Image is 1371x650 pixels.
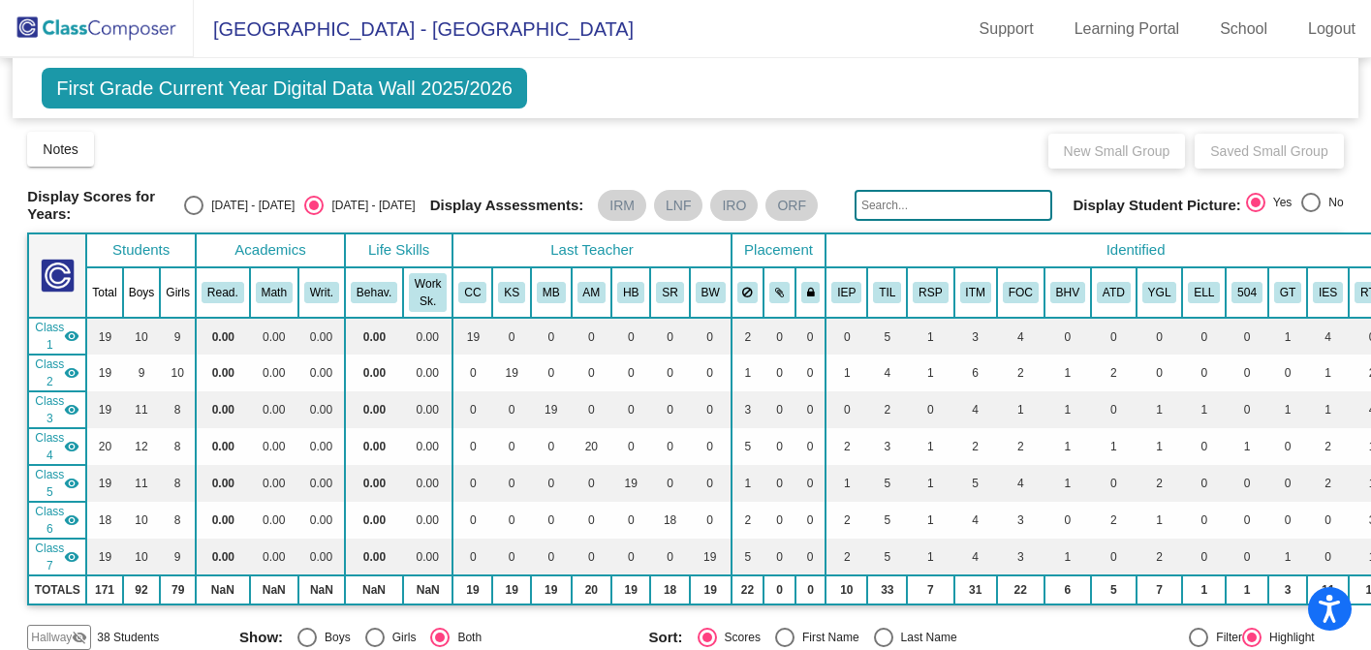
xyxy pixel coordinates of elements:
mat-icon: visibility [64,328,79,344]
td: 8 [160,465,196,502]
td: 4 [997,465,1044,502]
td: 3 [997,502,1044,539]
td: 1 [1182,391,1226,428]
td: Andrea Marriott - No Class Name [28,428,86,465]
span: First Grade Current Year Digital Data Wall 2025/2026 [42,68,527,108]
td: 3 [954,318,997,355]
th: Life Skills [345,233,452,267]
td: 0.00 [403,465,452,502]
span: Class 3 [35,392,64,427]
td: 0 [611,502,650,539]
td: Shelby Rains - No Class Name [28,502,86,539]
span: Notes [43,141,78,157]
td: 0 [1268,465,1307,502]
td: 1 [1044,391,1091,428]
td: 2 [997,428,1044,465]
button: GT [1274,282,1301,303]
td: 0 [650,428,689,465]
td: 2 [826,428,867,465]
td: 2 [732,318,764,355]
div: [DATE] - [DATE] [203,197,295,214]
th: Andrea Marriott [572,267,612,318]
td: 10 [123,318,161,355]
mat-chip: LNF [654,190,702,221]
td: 2 [1307,465,1349,502]
span: Class 1 [35,319,64,354]
td: 0 [452,539,492,575]
td: Madison Book - No Class Name [28,391,86,428]
td: 9 [160,539,196,575]
td: 6 [954,355,997,391]
td: 8 [160,502,196,539]
td: 5 [732,428,764,465]
button: RSP [913,282,948,303]
td: 0 [650,465,689,502]
button: Read. [202,282,244,303]
td: 0.00 [196,502,250,539]
td: 0 [611,428,650,465]
button: ELL [1188,282,1220,303]
td: 1 [907,502,953,539]
button: 504 [1231,282,1262,303]
button: TIL [873,282,901,303]
td: 1 [1137,428,1183,465]
th: Reading Success Plan [907,267,953,318]
td: 3 [997,539,1044,575]
td: 0 [795,355,826,391]
td: 0 [1137,318,1183,355]
td: 19 [531,391,572,428]
td: 0 [690,502,732,539]
td: 0.00 [196,391,250,428]
td: 1 [1044,428,1091,465]
td: 0 [690,465,732,502]
td: 4 [954,539,997,575]
th: IEP for Speech [1307,267,1349,318]
td: 0.00 [196,465,250,502]
td: 0.00 [298,539,345,575]
td: 0 [763,502,795,539]
th: Keep away students [732,267,764,318]
td: 5 [867,502,907,539]
td: 0 [531,428,572,465]
td: 0 [826,391,867,428]
td: 2 [867,391,907,428]
td: 10 [123,502,161,539]
mat-radio-group: Select an option [1246,193,1344,218]
td: 19 [492,355,531,391]
td: 4 [867,355,907,391]
td: 0 [1226,465,1268,502]
td: 19 [86,355,122,391]
th: Difficulty Focusing [997,267,1044,318]
td: 1 [732,465,764,502]
span: Class 5 [35,466,64,501]
td: 0 [795,502,826,539]
td: 0 [795,428,826,465]
td: 1 [826,465,867,502]
th: Madison Book [531,267,572,318]
span: Class 2 [35,356,64,390]
td: 0 [611,318,650,355]
mat-icon: visibility [64,476,79,491]
td: 5 [867,465,907,502]
td: 0 [690,391,732,428]
th: Gifted and Talented [1268,267,1307,318]
td: 0 [452,502,492,539]
td: 8 [160,428,196,465]
span: Display Scores for Years: [27,188,170,223]
button: FOC [1003,282,1039,303]
td: 2 [1091,355,1137,391]
td: 1 [1307,355,1349,391]
td: 1 [997,391,1044,428]
td: 5 [867,318,907,355]
button: BW [696,282,726,303]
td: 10 [160,355,196,391]
td: 0 [690,318,732,355]
td: 0.00 [250,428,298,465]
th: Boys [123,267,161,318]
td: 19 [86,391,122,428]
td: 0 [650,391,689,428]
td: 0 [492,428,531,465]
button: Work Sk. [409,273,447,312]
td: 1 [1044,355,1091,391]
td: 0.00 [250,539,298,575]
